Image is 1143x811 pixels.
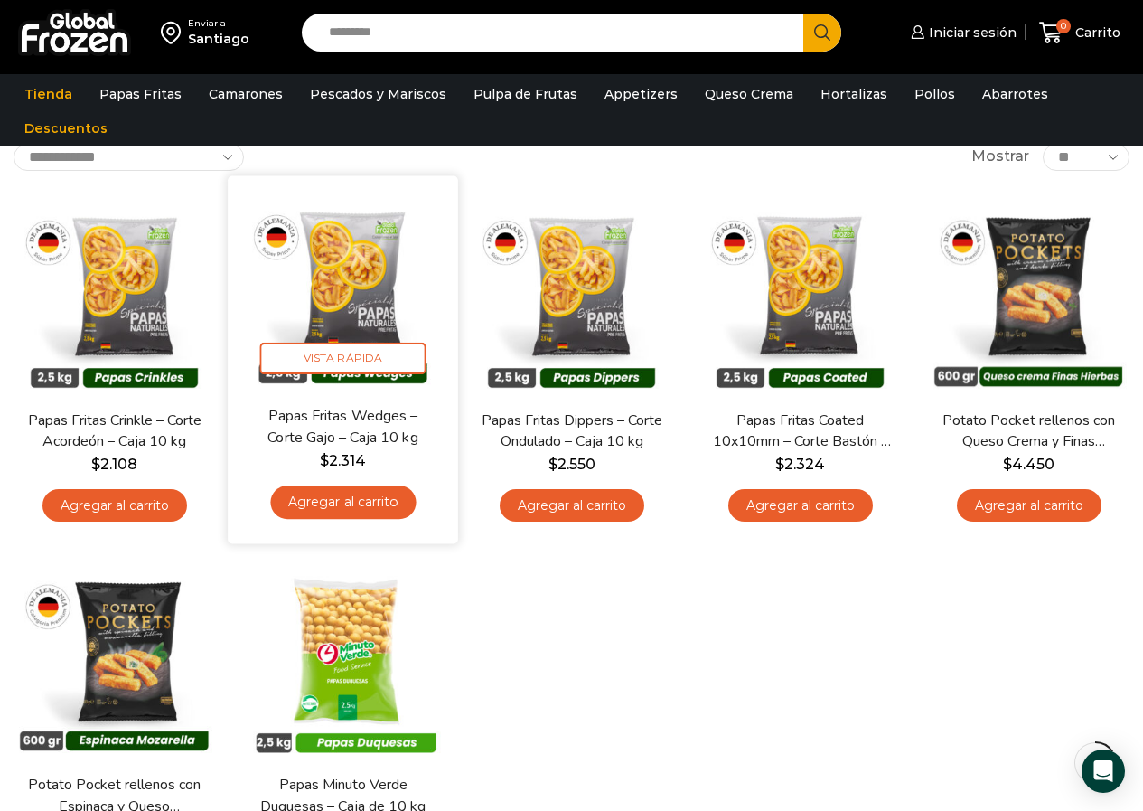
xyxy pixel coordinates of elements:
img: address-field-icon.svg [161,17,188,48]
div: Santiago [188,30,249,48]
a: Agregar al carrito: “Potato Pocket rellenos con Queso Crema y Finas Hierbas - Caja 8.4 kg” [957,489,1101,523]
bdi: 2.108 [91,456,137,473]
a: Descuentos [15,111,117,146]
a: Tienda [15,77,81,111]
a: Agregar al carrito: “Papas Fritas Wedges – Corte Gajo - Caja 10 kg” [270,486,416,519]
div: Enviar a [188,17,249,30]
a: Queso Crema [696,77,802,111]
span: Iniciar sesión [924,24,1017,42]
a: Papas Fritas Crinkle – Corte Acordeón – Caja 10 kg [23,410,205,452]
span: Carrito [1071,24,1120,42]
a: Potato Pocket rellenos con Queso Crema y Finas Hierbas – Caja 8.4 kg [938,410,1120,452]
bdi: 4.450 [1003,456,1054,473]
a: Papas Fritas [90,77,191,111]
span: 0 [1056,19,1071,33]
a: Hortalizas [811,77,896,111]
a: Appetizers [595,77,687,111]
bdi: 2.324 [775,456,825,473]
a: Pollos [905,77,964,111]
a: Abarrotes [973,77,1057,111]
a: Papas Fritas Dippers – Corte Ondulado – Caja 10 kg [481,410,662,452]
bdi: 2.550 [548,456,595,473]
a: Agregar al carrito: “Papas Fritas Crinkle - Corte Acordeón - Caja 10 kg” [42,489,187,523]
span: $ [548,456,557,473]
a: Agregar al carrito: “Papas Fritas Coated 10x10mm - Corte Bastón - Caja 10 kg” [728,489,873,523]
a: Pescados y Mariscos [301,77,455,111]
div: Open Intercom Messenger [1082,750,1125,793]
span: $ [91,456,100,473]
bdi: 2.314 [320,451,366,468]
a: Camarones [200,77,292,111]
a: 0 Carrito [1035,12,1125,54]
span: Vista Rápida [260,343,426,374]
a: Agregar al carrito: “Papas Fritas Dippers - Corte Ondulado - Caja 10 kg” [500,489,644,523]
a: Papas Fritas Coated 10x10mm – Corte Bastón – Caja 10 kg [709,410,891,452]
span: $ [1003,456,1012,473]
span: Mostrar [971,146,1029,167]
select: Pedido de la tienda [14,144,244,171]
a: Pulpa de Frutas [464,77,586,111]
button: Search button [803,14,841,52]
span: $ [775,456,784,473]
a: Papas Fritas Wedges – Corte Gajo – Caja 10 kg [251,406,434,448]
span: $ [320,451,329,468]
a: Iniciar sesión [906,14,1017,51]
